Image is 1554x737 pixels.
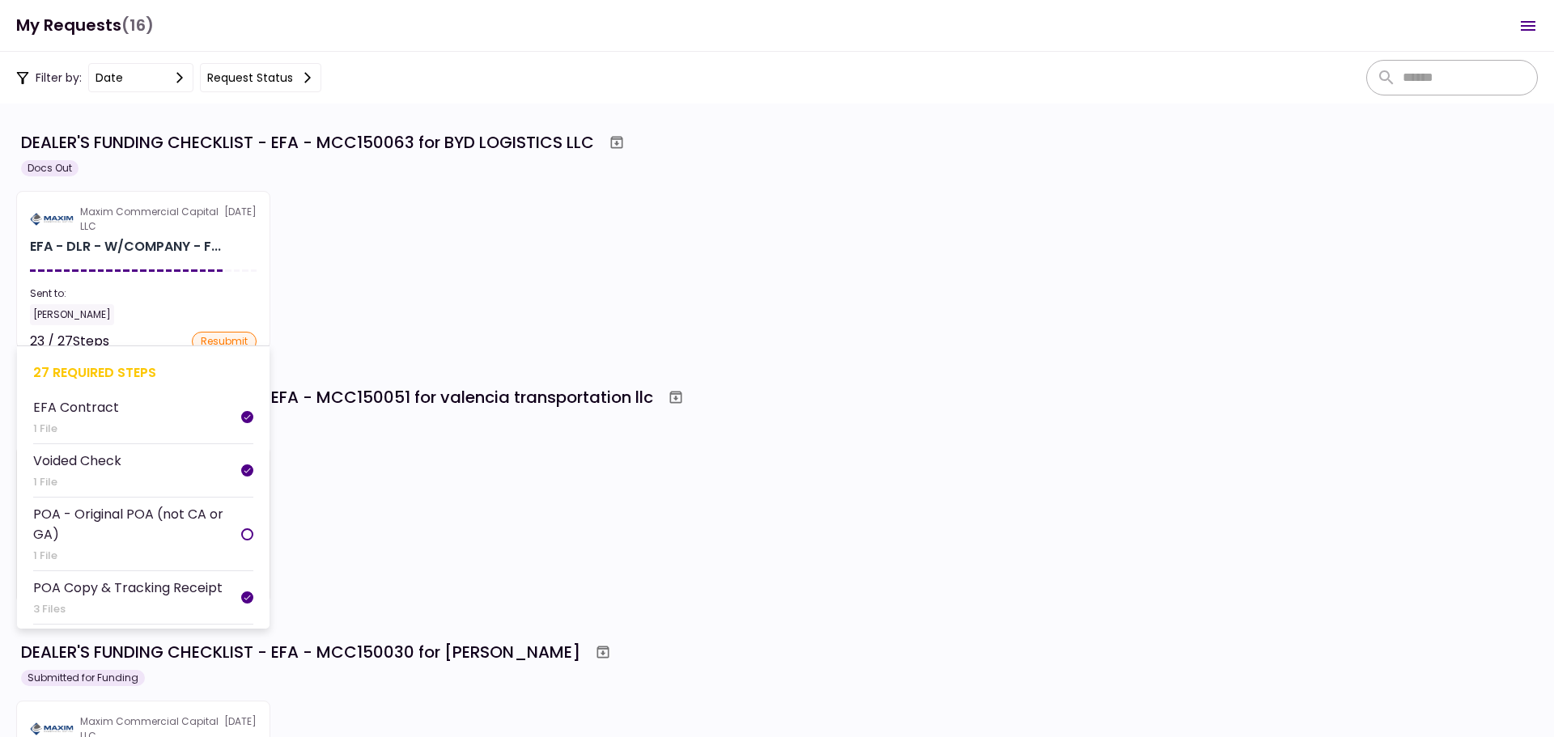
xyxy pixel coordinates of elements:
div: [DATE] [30,205,257,234]
div: EFA Contract [33,397,119,417]
div: 3 Files [33,601,223,617]
div: Sent to: [30,286,257,301]
div: Filter by: [16,63,321,92]
div: DEALER'S FUNDING CHECKLIST - EFA - MCC150051 for valencia transportation llc [21,385,653,409]
button: Archive workflow [602,128,631,157]
div: POA Copy & Tracking Receipt [33,578,223,598]
div: Maxim Commercial Capital LLC [80,205,224,234]
img: Partner logo [30,722,74,736]
button: Archive workflow [588,637,618,667]
div: EFA - DLR - W/COMPANY - FUNDING CHECKLIST [30,237,221,256]
div: 1 File [33,548,241,564]
h1: My Requests [16,9,154,42]
span: (16) [121,9,154,42]
div: DEALER'S FUNDING CHECKLIST - EFA - MCC150030 for [PERSON_NAME] [21,640,580,664]
button: Request status [200,63,321,92]
div: Submitted for Funding [21,670,145,686]
img: Partner logo [30,212,74,227]
div: resubmit [192,332,257,351]
div: date [96,69,123,87]
button: Archive workflow [661,383,690,412]
button: date [88,63,193,92]
div: DEALER'S FUNDING CHECKLIST - EFA - MCC150063 for BYD LOGISTICS LLC [21,130,594,155]
button: Open menu [1509,6,1548,45]
div: 27 required steps [33,362,253,383]
div: 23 / 27 Steps [30,332,109,351]
div: Docs Out [21,160,79,176]
div: 1 File [33,474,121,490]
div: Voided Check [33,451,121,471]
div: [PERSON_NAME] [30,304,114,325]
div: POA - Original POA (not CA or GA) [33,504,241,544]
div: 1 File [33,421,119,437]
